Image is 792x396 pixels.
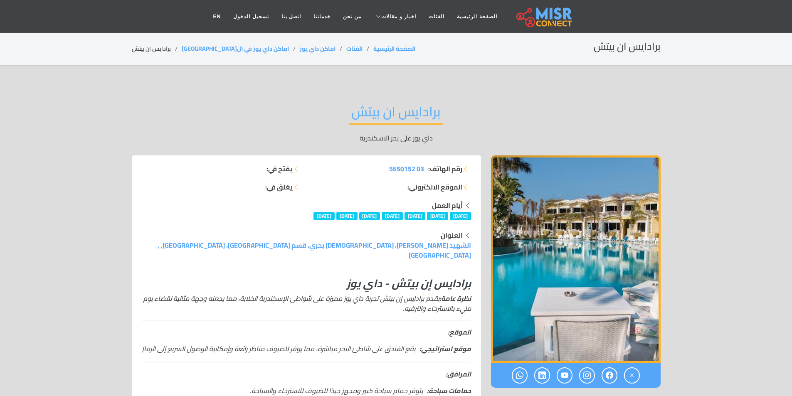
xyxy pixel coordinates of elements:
[381,13,416,20] span: اخبار و مقالات
[347,273,471,293] em: برادايس إن بيتش - داي يوز
[451,9,503,25] a: الصفحة الرئيسية
[266,164,293,174] strong: يفتح في:
[491,155,661,363] div: 1 / 1
[275,9,307,25] a: اتصل بنا
[389,162,424,175] span: 03 5650152
[446,368,471,380] strong: المرافق:
[407,182,462,192] strong: الموقع الالكتروني:
[405,212,426,220] span: [DATE]
[207,9,227,25] a: EN
[132,133,661,143] p: داي يوز على بحر الاسكندرية
[132,44,182,53] li: برادايس ان بيتش
[349,103,443,125] h2: برادايس ان بيتش
[307,9,337,25] a: خدماتنا
[313,212,335,220] span: [DATE]
[182,43,289,54] a: اماكن داي يوز في ال[GEOGRAPHIC_DATA]
[337,9,368,25] a: من نحن
[594,41,661,53] h2: برادايس ان بيتش
[448,326,471,338] strong: الموقع:
[143,292,471,315] em: يقدم برادايس إن بيتش تجربة داي يوز مميزة على شواطئ الإسكندرية الخلابة، مما يجعله وجهة مثالية لقضا...
[336,212,358,220] span: [DATE]
[450,212,471,220] span: [DATE]
[428,164,462,174] strong: رقم الهاتف:
[432,199,463,212] strong: أيام العمل
[158,239,471,261] a: الشهيد [PERSON_NAME]، [DEMOGRAPHIC_DATA] بحري، قسم [GEOGRAPHIC_DATA]، [GEOGRAPHIC_DATA], , [GEOGR...
[373,43,415,54] a: الصفحة الرئيسية
[227,9,275,25] a: تسجيل الدخول
[76,344,471,354] em: يقع الفندق على شاطئ البحر مباشرة، مما يوفر للضيوف مناظر رائعة وإمكانية الوصول السريع إلى الرمال ا...
[346,43,363,54] a: الفئات
[359,212,380,220] span: [DATE]
[491,155,661,363] img: برادايس ان بيتش
[382,212,403,220] span: [DATE]
[441,229,463,241] strong: العنوان
[250,386,471,396] em: يتوفر حمام سباحة كبير ومجهز جيدًا للضيوف للاسترخاء والسباحة.
[265,182,293,192] strong: يغلق في:
[427,212,448,220] span: [DATE]
[422,9,451,25] a: الفئات
[419,342,471,355] strong: موقع استراتيجي:
[389,164,424,174] a: 03 5650152
[516,6,572,27] img: main.misr_connect
[439,292,471,305] strong: نظرة عامة:
[300,43,336,54] a: اماكن داي يوز
[368,9,422,25] a: اخبار و مقالات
